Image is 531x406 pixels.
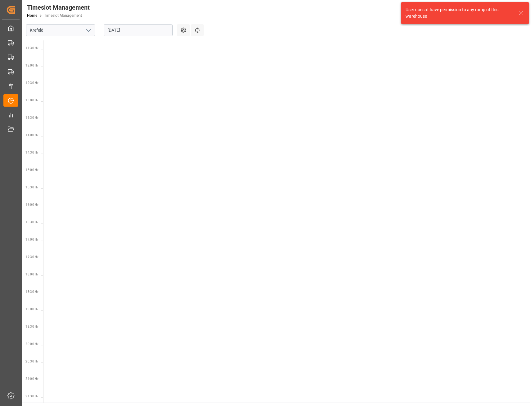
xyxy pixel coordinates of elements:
[25,99,38,102] span: 13:00 Hr
[406,7,512,20] div: User doesn't have permission to any ramp of this warehouse
[25,203,38,206] span: 16:00 Hr
[25,307,38,311] span: 19:00 Hr
[25,290,38,293] span: 18:30 Hr
[25,394,38,398] span: 21:30 Hr
[25,81,38,85] span: 12:30 Hr
[25,273,38,276] span: 18:00 Hr
[104,24,173,36] input: DD.MM.YYYY
[25,151,38,154] span: 14:30 Hr
[25,186,38,189] span: 15:30 Hr
[25,133,38,137] span: 14:00 Hr
[25,220,38,224] span: 16:30 Hr
[25,238,38,241] span: 17:00 Hr
[25,377,38,381] span: 21:00 Hr
[26,24,95,36] input: Type to search/select
[25,168,38,172] span: 15:00 Hr
[25,360,38,363] span: 20:30 Hr
[25,116,38,119] span: 13:30 Hr
[25,46,38,50] span: 11:30 Hr
[25,64,38,67] span: 12:00 Hr
[25,342,38,346] span: 20:00 Hr
[27,13,37,18] a: Home
[27,3,90,12] div: Timeslot Management
[25,255,38,259] span: 17:30 Hr
[25,325,38,328] span: 19:30 Hr
[84,25,93,35] button: open menu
